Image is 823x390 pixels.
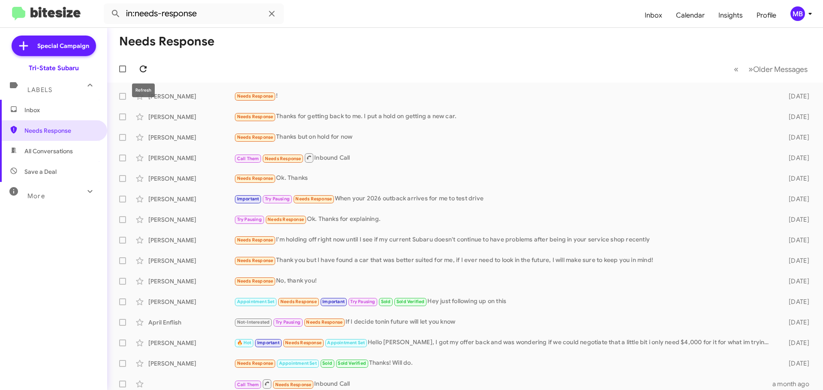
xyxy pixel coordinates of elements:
div: [PERSON_NAME] [148,113,234,121]
div: [PERSON_NAME] [148,256,234,265]
div: [PERSON_NAME] [148,339,234,347]
span: 🔥 Hot [237,340,252,345]
div: [DATE] [775,174,816,183]
span: Call Them [237,382,259,387]
span: Needs Response [280,299,317,304]
div: [PERSON_NAME] [148,195,234,203]
a: Inbox [638,3,669,28]
span: Sold Verified [396,299,425,304]
span: Needs Response [237,258,273,263]
span: Save a Deal [24,167,57,176]
div: Refresh [132,83,155,97]
span: Appointment Set [279,360,317,366]
span: Needs Response [237,114,273,119]
div: MB [790,6,805,21]
span: Older Messages [753,65,808,74]
div: No, thank you! [234,276,775,286]
div: ! [234,91,775,101]
span: Needs Response [306,319,342,325]
span: Try Pausing [237,217,262,222]
a: Special Campaign [12,36,96,56]
div: [DATE] [775,318,816,327]
span: Needs Response [285,340,321,345]
div: [PERSON_NAME] [148,298,234,306]
div: When your 2026 outback arrives for me to test drive [234,194,775,204]
div: [PERSON_NAME] [148,154,234,162]
div: Inbound Call [234,152,775,163]
div: [DATE] [775,359,816,368]
div: Ok. Thanks [234,173,775,183]
span: Needs Response [267,217,304,222]
span: Important [257,340,279,345]
div: [PERSON_NAME] [148,236,234,244]
input: Search [104,3,284,24]
div: [PERSON_NAME] [148,133,234,142]
div: a month ago [772,380,816,388]
div: Thanks for getting back to me. I put a hold on getting a new car. [234,112,775,122]
div: [DATE] [775,113,816,121]
span: Needs Response [265,156,301,161]
span: Inbox [24,106,97,114]
div: [DATE] [775,133,816,142]
span: Needs Response [237,134,273,140]
div: If I decide tonin future will let you know [234,317,775,327]
div: [PERSON_NAME] [148,359,234,368]
span: Needs Response [275,382,312,387]
span: Try Pausing [350,299,375,304]
div: [DATE] [775,339,816,347]
span: Needs Response [237,93,273,99]
h1: Needs Response [119,35,214,48]
span: Needs Response [237,176,273,181]
div: [DATE] [775,277,816,286]
div: Thank you but I have found a car that was better suited for me, if I ever need to look in the fut... [234,256,775,265]
div: [DATE] [775,154,816,162]
div: Thanks but on hold for now [234,132,775,142]
span: Appointment Set [327,340,365,345]
span: Needs Response [295,196,332,202]
span: Important [322,299,345,304]
span: Labels [27,86,52,94]
div: [DATE] [775,215,816,224]
div: Hey just following up on this [234,297,775,307]
div: [DATE] [775,236,816,244]
nav: Page navigation example [729,60,813,78]
div: Inbound Call [234,378,772,389]
span: » [748,64,753,74]
span: Appointment Set [237,299,275,304]
div: [PERSON_NAME] [148,174,234,183]
button: MB [783,6,814,21]
div: Hello [PERSON_NAME], I got my offer back and was wondering if we could negotiate that a little bi... [234,338,775,348]
span: Special Campaign [37,42,89,50]
div: [PERSON_NAME] [148,277,234,286]
div: Tri-State Subaru [29,64,79,72]
div: Ok. Thanks for explaining. [234,214,775,224]
a: Calendar [669,3,712,28]
div: [DATE] [775,92,816,101]
span: Try Pausing [265,196,290,202]
div: [DATE] [775,256,816,265]
span: Sold [322,360,332,366]
span: More [27,192,45,200]
button: Previous [729,60,744,78]
span: Needs Response [237,237,273,243]
span: Try Pausing [276,319,300,325]
div: April Enflish [148,318,234,327]
a: Profile [750,3,783,28]
div: [DATE] [775,298,816,306]
span: Needs Response [237,360,273,366]
span: Needs Response [237,278,273,284]
span: « [734,64,739,74]
span: Not-Interested [237,319,270,325]
div: [PERSON_NAME] [148,92,234,101]
div: [PERSON_NAME] [148,215,234,224]
span: Insights [712,3,750,28]
span: Needs Response [24,126,97,135]
span: Sold [381,299,391,304]
button: Next [743,60,813,78]
span: Important [237,196,259,202]
span: Call Them [237,156,259,161]
span: Sold Verified [338,360,366,366]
